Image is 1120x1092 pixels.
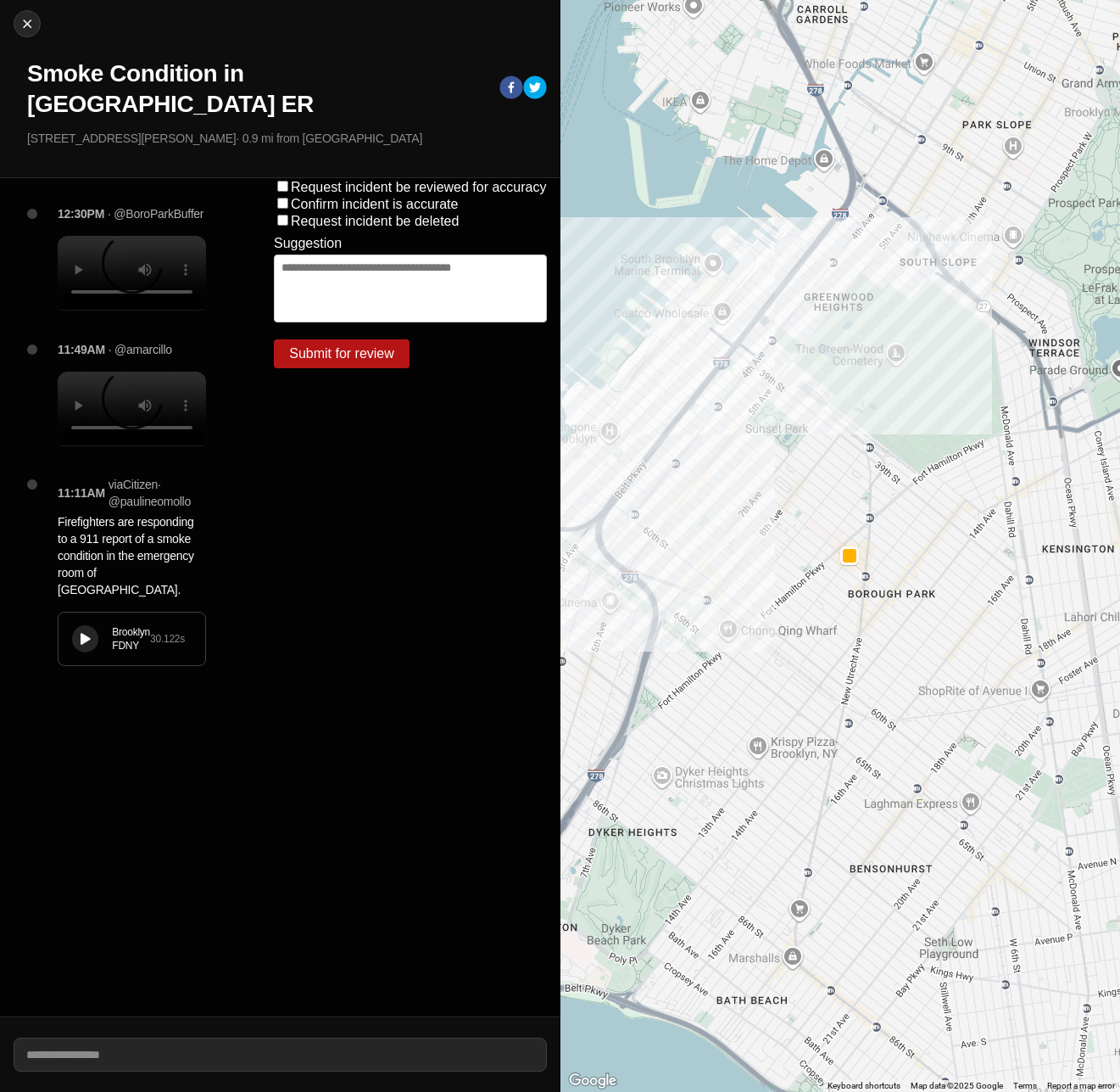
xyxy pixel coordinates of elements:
[274,236,342,251] label: Suggestion
[27,59,486,120] h1: Smoke Condition in [GEOGRAPHIC_DATA] ER
[274,339,410,368] button: Submit for review
[911,1081,1003,1090] span: Map data ©2025 Google
[291,214,459,228] label: Request incident be deleted
[291,180,547,194] label: Request incident be reviewed for accuracy
[1013,1081,1037,1090] a: Terms (opens in new tab)
[109,341,172,358] p: · @amarcillo
[58,484,105,501] p: 11:11AM
[565,1070,621,1092] a: Open this area in Google Maps (opens a new window)
[27,130,547,147] p: [STREET_ADDRESS][PERSON_NAME] · 0.9 mi from [GEOGRAPHIC_DATA]
[1047,1081,1115,1090] a: Report a map error
[19,15,36,32] img: cancel
[108,205,203,222] p: · @BoroParkBuffer
[523,76,547,103] button: twitter
[827,1080,900,1092] button: Keyboard shortcuts
[112,625,150,652] div: Brooklyn FDNY
[291,197,458,211] label: Confirm incident is accurate
[58,341,105,358] p: 11:49AM
[499,76,523,103] button: facebook
[109,476,206,510] p: via Citizen · @ paulineomollo
[14,10,41,37] button: cancel
[565,1070,621,1092] img: Google
[58,513,206,598] p: Firefighters are responding to a 911 report of a smoke condition in the emergency room of [GEOGRA...
[58,205,104,222] p: 12:30PM
[150,632,185,646] div: 30.122 s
